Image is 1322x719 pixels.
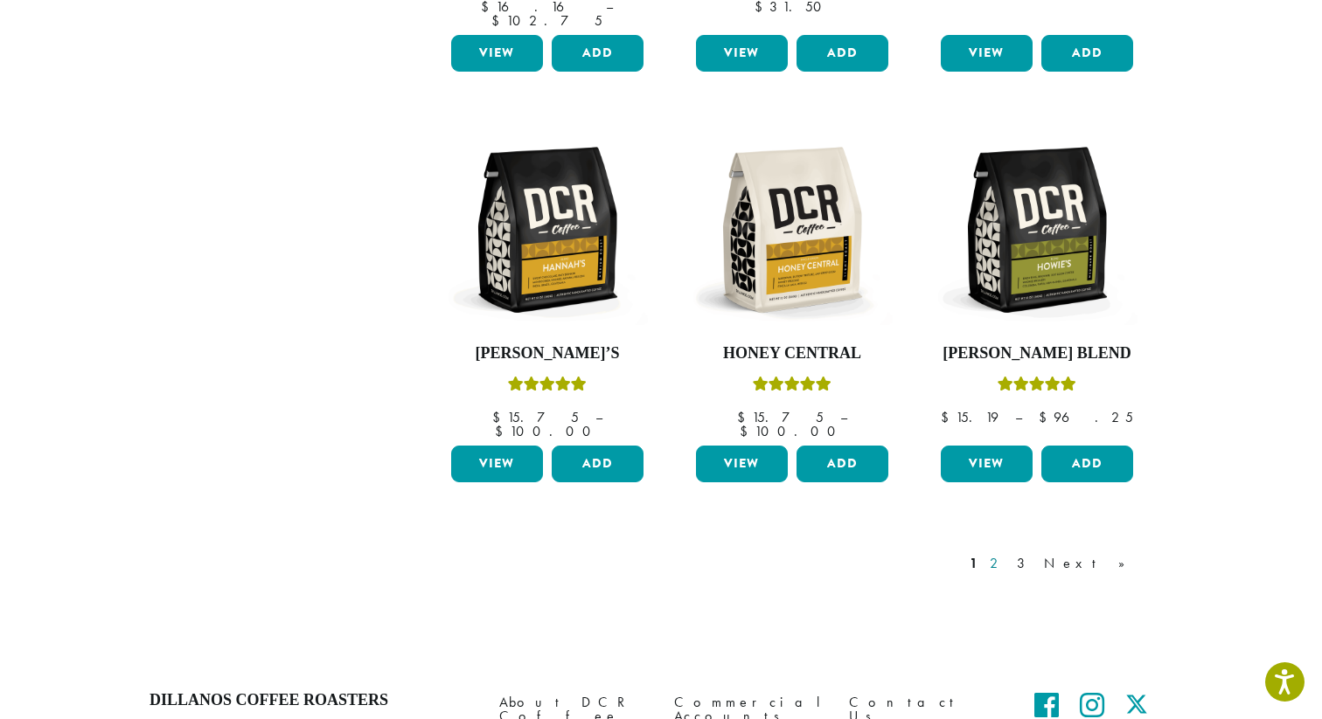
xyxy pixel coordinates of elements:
[595,408,602,426] span: –
[696,446,788,482] a: View
[451,35,543,72] a: View
[941,408,998,426] bdi: 15.19
[692,344,893,363] h4: Honey Central
[1015,408,1022,426] span: –
[692,129,893,439] a: Honey CentralRated 5.00 out of 5
[1039,408,1054,426] span: $
[740,422,755,440] span: $
[753,374,831,400] div: Rated 5.00 out of 5
[492,408,579,426] bdi: 15.75
[495,422,599,440] bdi: 100.00
[451,446,543,482] a: View
[552,35,644,72] button: Add
[740,422,844,440] bdi: 100.00
[966,553,981,574] a: 1
[998,374,1076,400] div: Rated 4.67 out of 5
[1013,553,1035,574] a: 3
[692,129,893,330] img: DCR-12oz-Honey-Central-Stock-scaled.png
[737,408,824,426] bdi: 15.75
[508,374,587,400] div: Rated 5.00 out of 5
[797,35,888,72] button: Add
[941,408,956,426] span: $
[447,344,648,363] h4: [PERSON_NAME]’s
[1040,553,1141,574] a: Next »
[552,446,644,482] button: Add
[491,11,506,30] span: $
[1041,35,1133,72] button: Add
[1039,408,1133,426] bdi: 96.25
[797,446,888,482] button: Add
[936,344,1138,363] h4: [PERSON_NAME] Blend
[936,129,1138,439] a: [PERSON_NAME] BlendRated 4.67 out of 5
[150,691,473,710] h4: Dillanos Coffee Roasters
[495,422,510,440] span: $
[447,129,648,330] img: DCR-12oz-Hannahs-Stock-scaled.png
[941,446,1033,482] a: View
[941,35,1033,72] a: View
[840,408,847,426] span: –
[696,35,788,72] a: View
[491,11,602,30] bdi: 102.75
[447,129,648,439] a: [PERSON_NAME]’sRated 5.00 out of 5
[1041,446,1133,482] button: Add
[986,553,1008,574] a: 2
[737,408,752,426] span: $
[936,129,1138,330] img: DCR-12oz-Howies-Stock-scaled.png
[492,408,507,426] span: $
